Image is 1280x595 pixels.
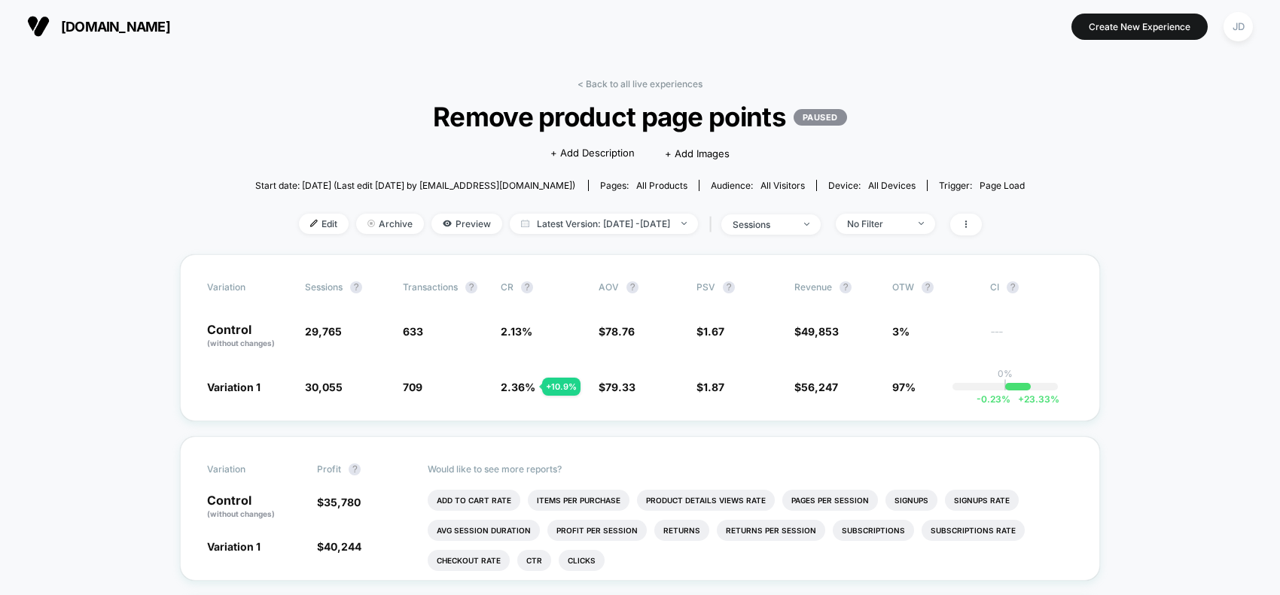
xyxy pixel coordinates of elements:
span: --- [990,327,1073,349]
li: Returns [654,520,709,541]
a: < Back to all live experiences [578,78,702,90]
span: Page Load [980,180,1025,191]
span: 3% [892,325,910,338]
span: 1.67 [703,325,724,338]
button: ? [840,281,852,293]
span: (without changes) [207,509,275,518]
span: + Add Images [665,147,730,159]
img: Visually logo [27,15,50,38]
span: Variation [207,281,290,293]
li: Add To Cart Rate [428,490,520,511]
span: Archive [356,214,424,234]
img: end [804,223,809,226]
p: Control [207,494,302,520]
span: OTW [892,281,975,293]
div: sessions [733,219,793,230]
span: $ [696,381,724,393]
li: Signups [885,490,937,511]
li: Profit Per Session [547,520,647,541]
button: ? [349,463,361,475]
span: Preview [431,214,502,234]
span: 40,244 [324,540,361,553]
span: All Visitors [760,180,805,191]
button: ? [723,281,735,293]
p: Control [207,323,290,349]
div: JD [1224,12,1253,41]
span: 78.76 [605,325,635,338]
li: Subscriptions Rate [922,520,1025,541]
span: Edit [299,214,349,234]
span: Profit [317,463,341,475]
span: 30,055 [305,381,343,393]
span: Transactions [403,281,458,293]
span: 1.87 [703,381,724,393]
span: + Add Description [550,146,635,161]
span: Variation 1 [207,381,261,393]
li: Checkout Rate [428,550,510,571]
p: PAUSED [794,109,847,126]
span: $ [317,496,361,508]
span: $ [794,381,838,393]
img: end [367,220,375,227]
span: (without changes) [207,338,275,348]
li: Avg Session Duration [428,520,540,541]
span: 2.36 % [501,381,535,393]
button: ? [350,281,362,293]
span: Remove product page points [294,101,986,132]
li: Items Per Purchase [528,490,629,511]
span: Start date: [DATE] (Last edit [DATE] by [EMAIL_ADDRESS][DOMAIN_NAME]) [255,180,575,191]
li: Clicks [559,550,605,571]
span: Variation 1 [207,540,261,553]
span: -0.23 % [977,393,1010,405]
button: ? [521,281,533,293]
button: ? [626,281,638,293]
span: all devices [868,180,916,191]
p: | [1004,379,1007,390]
span: | [706,214,721,235]
li: Product Details Views Rate [637,490,775,511]
button: ? [1007,281,1019,293]
li: Subscriptions [833,520,914,541]
span: 35,780 [324,496,361,508]
span: Revenue [794,281,832,293]
span: 56,247 [801,381,838,393]
span: + [1018,393,1024,405]
button: ? [922,281,934,293]
img: end [919,222,924,225]
button: ? [465,281,477,293]
span: $ [599,325,635,338]
p: Would like to see more reports? [428,463,1074,475]
span: AOV [599,281,619,293]
img: edit [310,220,318,227]
span: 29,765 [305,325,342,338]
span: $ [599,381,635,393]
span: Variation [207,463,290,475]
li: Signups Rate [945,490,1019,511]
button: Create New Experience [1071,14,1208,40]
span: 97% [892,381,916,393]
div: Trigger: [939,180,1025,191]
li: Returns Per Session [717,520,825,541]
img: calendar [521,220,529,227]
div: No Filter [847,218,907,229]
span: Sessions [305,281,343,293]
span: Device: [816,180,927,191]
span: $ [794,325,839,338]
span: 23.33 % [1010,393,1059,405]
span: Latest Version: [DATE] - [DATE] [510,214,698,234]
span: CI [990,281,1073,293]
div: + 10.9 % [542,378,581,396]
div: Pages: [600,180,687,191]
span: $ [696,325,724,338]
button: [DOMAIN_NAME] [23,14,175,38]
p: 0% [998,368,1013,379]
li: Ctr [517,550,551,571]
span: 633 [403,325,423,338]
span: 49,853 [801,325,839,338]
span: all products [636,180,687,191]
li: Pages Per Session [782,490,878,511]
div: Audience: [711,180,805,191]
span: 2.13 % [501,325,532,338]
span: [DOMAIN_NAME] [61,19,170,35]
span: 79.33 [605,381,635,393]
